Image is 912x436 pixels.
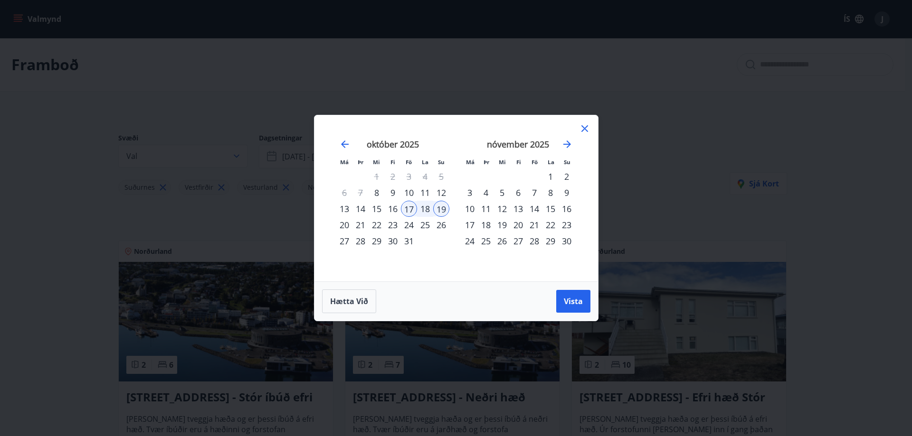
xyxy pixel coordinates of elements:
[462,185,478,201] div: 3
[401,201,417,217] div: 17
[369,185,385,201] div: 8
[526,185,542,201] td: Choose föstudagur, 7. nóvember 2025 as your check-in date. It’s available.
[542,168,559,185] div: 1
[336,201,352,217] td: Choose mánudagur, 13. október 2025 as your check-in date. It’s available.
[369,233,385,249] td: Choose miðvikudagur, 29. október 2025 as your check-in date. It’s available.
[336,217,352,233] div: 20
[352,217,369,233] div: 21
[385,217,401,233] td: Choose fimmtudagur, 23. október 2025 as your check-in date. It’s available.
[352,233,369,249] div: 28
[352,185,369,201] td: Not available. þriðjudagur, 7. október 2025
[559,168,575,185] td: Choose sunnudagur, 2. nóvember 2025 as your check-in date. It’s available.
[494,185,510,201] td: Choose miðvikudagur, 5. nóvember 2025 as your check-in date. It’s available.
[559,185,575,201] div: 9
[494,201,510,217] div: 12
[510,201,526,217] div: 13
[494,217,510,233] td: Choose miðvikudagur, 19. nóvember 2025 as your check-in date. It’s available.
[417,185,433,201] div: 11
[385,233,401,249] div: 30
[433,185,449,201] div: 12
[385,185,401,201] td: Choose fimmtudagur, 9. október 2025 as your check-in date. It’s available.
[385,233,401,249] td: Choose fimmtudagur, 30. október 2025 as your check-in date. It’s available.
[542,217,559,233] td: Choose laugardagur, 22. nóvember 2025 as your check-in date. It’s available.
[526,217,542,233] div: 21
[417,201,433,217] td: Selected. laugardagur, 18. október 2025
[499,158,506,166] small: Mi
[559,233,575,249] td: Choose sunnudagur, 30. nóvember 2025 as your check-in date. It’s available.
[526,233,542,249] div: 28
[462,217,478,233] div: 17
[369,217,385,233] div: 22
[478,201,494,217] div: 11
[542,185,559,201] td: Choose laugardagur, 8. nóvember 2025 as your check-in date. It’s available.
[336,185,352,201] td: Not available. mánudagur, 6. október 2025
[542,185,559,201] div: 8
[385,201,401,217] td: Choose fimmtudagur, 16. október 2025 as your check-in date. It’s available.
[478,201,494,217] td: Choose þriðjudagur, 11. nóvember 2025 as your check-in date. It’s available.
[542,233,559,249] td: Choose laugardagur, 29. nóvember 2025 as your check-in date. It’s available.
[542,201,559,217] div: 15
[478,233,494,249] div: 25
[494,201,510,217] td: Choose miðvikudagur, 12. nóvember 2025 as your check-in date. It’s available.
[559,233,575,249] div: 30
[526,217,542,233] td: Choose föstudagur, 21. nóvember 2025 as your check-in date. It’s available.
[385,185,401,201] div: 9
[438,158,445,166] small: Su
[532,158,538,166] small: Fö
[417,168,433,185] td: Not available. laugardagur, 4. október 2025
[385,201,401,217] div: 16
[487,139,549,150] strong: nóvember 2025
[369,168,385,185] td: Not available. miðvikudagur, 1. október 2025
[494,233,510,249] div: 26
[336,233,352,249] td: Choose mánudagur, 27. október 2025 as your check-in date. It’s available.
[526,233,542,249] td: Choose föstudagur, 28. nóvember 2025 as your check-in date. It’s available.
[433,185,449,201] td: Choose sunnudagur, 12. október 2025 as your check-in date. It’s available.
[478,185,494,201] div: 4
[390,158,395,166] small: Fi
[516,158,521,166] small: Fi
[336,201,352,217] div: 13
[385,217,401,233] div: 23
[373,158,380,166] small: Mi
[433,201,449,217] div: 19
[406,158,412,166] small: Fö
[358,158,363,166] small: Þr
[478,217,494,233] td: Choose þriðjudagur, 18. nóvember 2025 as your check-in date. It’s available.
[510,217,526,233] div: 20
[494,185,510,201] div: 5
[433,217,449,233] div: 26
[401,217,417,233] div: 24
[542,201,559,217] td: Choose laugardagur, 15. nóvember 2025 as your check-in date. It’s available.
[542,217,559,233] div: 22
[526,185,542,201] div: 7
[352,201,369,217] td: Choose þriðjudagur, 14. október 2025 as your check-in date. It’s available.
[367,139,419,150] strong: október 2025
[559,201,575,217] td: Choose sunnudagur, 16. nóvember 2025 as your check-in date. It’s available.
[510,217,526,233] td: Choose fimmtudagur, 20. nóvember 2025 as your check-in date. It’s available.
[417,201,433,217] div: 18
[478,185,494,201] td: Choose þriðjudagur, 4. nóvember 2025 as your check-in date. It’s available.
[385,168,401,185] td: Not available. fimmtudagur, 2. október 2025
[401,201,417,217] td: Selected as start date. föstudagur, 17. október 2025
[561,139,573,150] div: Move forward to switch to the next month.
[401,233,417,249] div: 31
[478,233,494,249] td: Choose þriðjudagur, 25. nóvember 2025 as your check-in date. It’s available.
[526,201,542,217] div: 14
[548,158,554,166] small: La
[559,217,575,233] div: 23
[336,233,352,249] div: 27
[417,217,433,233] td: Choose laugardagur, 25. október 2025 as your check-in date. It’s available.
[352,233,369,249] td: Choose þriðjudagur, 28. október 2025 as your check-in date. It’s available.
[510,201,526,217] td: Choose fimmtudagur, 13. nóvember 2025 as your check-in date. It’s available.
[494,233,510,249] td: Choose miðvikudagur, 26. nóvember 2025 as your check-in date. It’s available.
[401,168,417,185] td: Not available. föstudagur, 3. október 2025
[510,185,526,201] div: 6
[542,233,559,249] div: 29
[462,201,478,217] td: Choose mánudagur, 10. nóvember 2025 as your check-in date. It’s available.
[433,168,449,185] td: Not available. sunnudagur, 5. október 2025
[484,158,489,166] small: Þr
[369,185,385,201] td: Choose miðvikudagur, 8. október 2025 as your check-in date. It’s available.
[401,217,417,233] td: Choose föstudagur, 24. október 2025 as your check-in date. It’s available.
[369,217,385,233] td: Choose miðvikudagur, 22. október 2025 as your check-in date. It’s available.
[510,233,526,249] div: 27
